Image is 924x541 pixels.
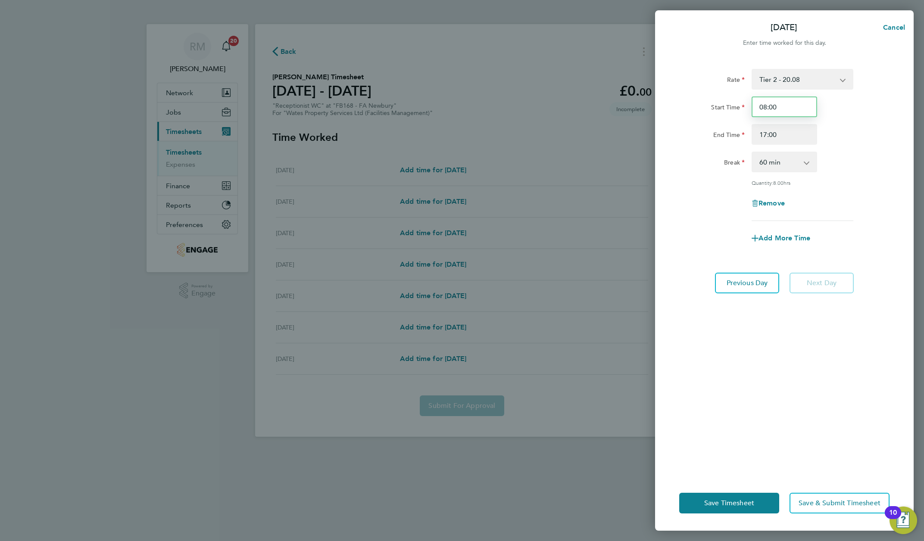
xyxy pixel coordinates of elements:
[752,200,785,207] button: Remove
[711,103,745,114] label: Start Time
[752,124,817,145] input: E.g. 18:00
[869,19,914,36] button: Cancel
[679,493,779,513] button: Save Timesheet
[773,179,784,186] span: 8.00
[799,499,880,507] span: Save & Submit Timesheet
[704,499,754,507] span: Save Timesheet
[724,159,745,169] label: Break
[655,38,914,48] div: Enter time worked for this day.
[889,513,897,524] div: 10
[715,273,779,293] button: Previous Day
[727,279,768,287] span: Previous Day
[790,493,890,513] button: Save & Submit Timesheet
[752,179,853,186] div: Quantity: hrs
[771,22,797,34] p: [DATE]
[880,23,905,31] span: Cancel
[752,235,810,242] button: Add More Time
[759,199,785,207] span: Remove
[890,507,917,534] button: Open Resource Center, 10 new notifications
[752,96,817,117] input: E.g. 08:00
[759,234,810,242] span: Add More Time
[713,131,745,141] label: End Time
[727,76,745,86] label: Rate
